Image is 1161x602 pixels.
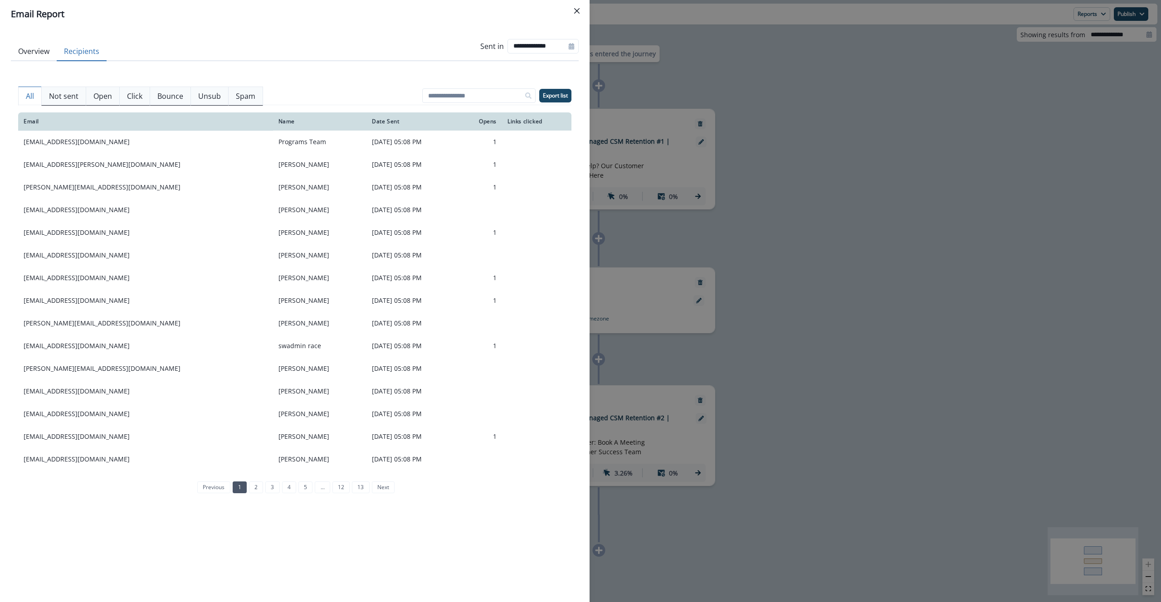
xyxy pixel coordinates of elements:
td: [PERSON_NAME] [273,403,366,425]
a: Page 4 [282,481,296,493]
a: Page 2 [249,481,263,493]
td: [EMAIL_ADDRESS][DOMAIN_NAME] [18,131,273,153]
td: [PERSON_NAME][EMAIL_ADDRESS][DOMAIN_NAME] [18,357,273,380]
p: Open [93,91,112,102]
td: [EMAIL_ADDRESS][DOMAIN_NAME] [18,380,273,403]
div: Date Sent [372,118,453,125]
p: Unsub [198,91,221,102]
td: [PERSON_NAME] [273,357,366,380]
td: [EMAIL_ADDRESS][DOMAIN_NAME] [18,448,273,471]
p: Bounce [157,91,183,102]
td: [EMAIL_ADDRESS][PERSON_NAME][DOMAIN_NAME] [18,153,273,176]
p: [DATE] 05:08 PM [372,183,453,192]
div: Opens [464,118,497,125]
a: Next page [372,481,395,493]
td: [PERSON_NAME] [273,199,366,221]
td: swadmin race [273,335,366,357]
button: Close [570,4,584,18]
p: Not sent [49,91,78,102]
p: [DATE] 05:08 PM [372,319,453,328]
td: [PERSON_NAME][EMAIL_ADDRESS][DOMAIN_NAME] [18,312,273,335]
td: [EMAIL_ADDRESS][DOMAIN_NAME] [18,289,273,312]
td: 1 [459,131,502,153]
td: [EMAIL_ADDRESS][DOMAIN_NAME] [18,425,273,448]
p: Export list [543,92,568,99]
p: [DATE] 05:08 PM [372,273,453,282]
p: [DATE] 05:08 PM [372,455,453,464]
td: 1 [459,289,502,312]
p: All [26,91,34,102]
a: Page 5 [298,481,312,493]
a: Page 3 [265,481,279,493]
td: 1 [459,267,502,289]
div: Links clicked [507,118,566,125]
td: [EMAIL_ADDRESS][DOMAIN_NAME] [18,199,273,221]
p: [DATE] 05:08 PM [372,296,453,305]
td: [PERSON_NAME][EMAIL_ADDRESS][DOMAIN_NAME] [18,176,273,199]
p: [DATE] 05:08 PM [372,432,453,441]
p: Sent in [480,41,504,52]
td: 1 [459,176,502,199]
p: [DATE] 05:08 PM [372,387,453,396]
td: [PERSON_NAME] [273,153,366,176]
a: Page 12 [332,481,350,493]
td: Programs Team [273,131,366,153]
td: [EMAIL_ADDRESS][DOMAIN_NAME] [18,335,273,357]
p: [DATE] 05:08 PM [372,341,453,350]
a: Page 13 [352,481,369,493]
td: [PERSON_NAME] [273,244,366,267]
td: 1 [459,425,502,448]
p: [DATE] 05:08 PM [372,228,453,237]
td: [EMAIL_ADDRESS][DOMAIN_NAME] [18,244,273,267]
div: Name [278,118,361,125]
td: [EMAIL_ADDRESS][DOMAIN_NAME] [18,403,273,425]
p: [DATE] 05:08 PM [372,251,453,260]
td: [PERSON_NAME] [273,425,366,448]
div: Email Report [11,7,579,21]
td: 1 [459,221,502,244]
p: Spam [236,91,255,102]
td: 1 [459,153,502,176]
td: 1 [459,335,502,357]
p: [DATE] 05:08 PM [372,364,453,373]
td: [EMAIL_ADDRESS][DOMAIN_NAME] [18,221,273,244]
a: Page 1 is your current page [233,481,247,493]
td: [PERSON_NAME] [273,221,366,244]
td: [EMAIL_ADDRESS][DOMAIN_NAME] [18,267,273,289]
button: Recipients [57,42,107,61]
button: Overview [11,42,57,61]
p: [DATE] 05:08 PM [372,160,453,169]
td: [PERSON_NAME] [273,176,366,199]
p: [DATE] 05:08 PM [372,409,453,418]
td: [PERSON_NAME] [273,289,366,312]
p: Click [127,91,142,102]
p: [DATE] 05:08 PM [372,205,453,214]
td: [PERSON_NAME] [273,267,366,289]
a: Jump forward [315,481,330,493]
td: [PERSON_NAME] [273,380,366,403]
p: [DATE] 05:08 PM [372,137,453,146]
button: Export list [539,89,571,102]
td: [PERSON_NAME] [273,448,366,471]
div: Email [24,118,268,125]
ul: Pagination [195,481,395,493]
td: [PERSON_NAME] [273,312,366,335]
